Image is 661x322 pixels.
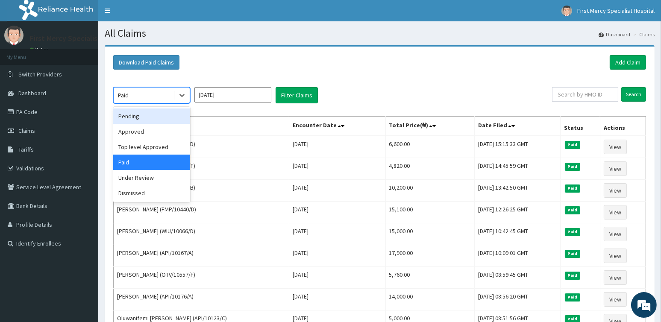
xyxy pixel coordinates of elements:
td: [PERSON_NAME] (WIU/10066/D) [114,223,289,245]
td: [DATE] [289,180,385,202]
span: Tariffs [18,146,34,153]
th: Date Filed [475,117,561,136]
td: [DATE] 08:59:45 GMT [475,267,561,289]
td: [DATE] [289,245,385,267]
a: View [604,161,627,176]
td: [PERSON_NAME] (API/10167/A) [114,245,289,267]
td: [DATE] 15:15:33 GMT [475,136,561,158]
span: Paid [565,250,580,258]
a: View [604,140,627,154]
td: 4,820.00 [385,158,475,180]
td: [DATE] [289,202,385,223]
td: [DATE] 10:42:45 GMT [475,223,561,245]
a: View [604,249,627,263]
h1: All Claims [105,28,655,39]
td: [DATE] 12:26:25 GMT [475,202,561,223]
a: View [604,205,627,220]
img: d_794563401_company_1708531726252_794563401 [16,43,35,64]
td: [DATE] [289,158,385,180]
p: First Mercy Specialist Hospital [30,35,131,42]
span: Claims [18,127,35,135]
span: Paid [565,272,580,279]
td: [DATE] 13:42:50 GMT [475,180,561,202]
div: Approved [113,124,190,139]
td: 10,200.00 [385,180,475,202]
span: Paid [565,184,580,192]
td: [DATE] [289,136,385,158]
td: [DATE] [289,223,385,245]
th: Status [561,117,600,136]
textarea: Type your message and hit 'Enter' [4,233,163,263]
div: Minimize live chat window [140,4,161,25]
td: 14,000.00 [385,289,475,310]
td: [DATE] 10:09:01 GMT [475,245,561,267]
a: View [604,270,627,285]
a: View [604,292,627,307]
img: User Image [561,6,572,16]
div: Dismissed [113,185,190,201]
span: Paid [565,228,580,236]
img: User Image [4,26,24,45]
a: View [604,227,627,241]
button: Download Paid Claims [113,55,179,70]
th: Name [114,117,289,136]
td: 5,760.00 [385,267,475,289]
span: First Mercy Specialist Hospital [577,7,655,15]
span: Paid [565,163,580,170]
a: Dashboard [599,31,630,38]
li: Claims [631,31,655,38]
td: 6,600.00 [385,136,475,158]
span: Paid [565,206,580,214]
span: Switch Providers [18,70,62,78]
div: Paid [118,91,129,100]
span: Paid [565,293,580,301]
span: Paid [565,141,580,149]
button: Filter Claims [276,87,318,103]
td: 15,000.00 [385,223,475,245]
td: [PERSON_NAME] (WIU/10066/B) [114,180,289,202]
td: [DATE] 08:56:20 GMT [475,289,561,310]
a: Online [30,47,50,53]
th: Total Price(₦) [385,117,475,136]
input: Search [621,87,646,102]
th: Actions [600,117,646,136]
td: [PERSON_NAME] (WIU/10066/D) [114,136,289,158]
td: [PERSON_NAME] (API/10176/A) [114,289,289,310]
td: [PERSON_NAME] (OTV/10557/F) [114,267,289,289]
td: [DATE] 14:45:59 GMT [475,158,561,180]
td: [DATE] [289,267,385,289]
div: Pending [113,108,190,124]
td: 17,900.00 [385,245,475,267]
a: Add Claim [610,55,646,70]
div: Under Review [113,170,190,185]
div: Chat with us now [44,48,144,59]
div: Paid [113,155,190,170]
input: Select Month and Year [194,87,271,102]
th: Encounter Date [289,117,385,136]
span: We're online! [50,108,118,194]
td: [PERSON_NAME] (OTV/10557/F) [114,158,289,180]
td: [DATE] [289,289,385,310]
div: Top level Approved [113,139,190,155]
a: View [604,183,627,198]
span: Dashboard [18,89,46,97]
input: Search by HMO ID [552,87,618,102]
td: [PERSON_NAME] (FMP/10440/D) [114,202,289,223]
td: 15,100.00 [385,202,475,223]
